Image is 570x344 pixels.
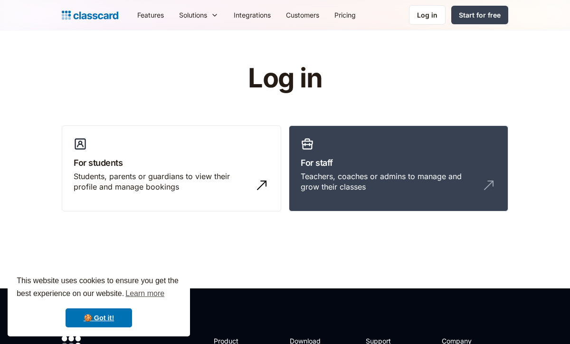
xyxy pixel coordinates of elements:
[301,156,496,169] h3: For staff
[301,171,477,192] div: Teachers, coaches or admins to manage and grow their classes
[171,4,226,26] div: Solutions
[17,275,181,301] span: This website uses cookies to ensure you get the best experience on our website.
[66,308,132,327] a: dismiss cookie message
[417,10,437,20] div: Log in
[74,156,269,169] h3: For students
[124,287,166,301] a: learn more about cookies
[134,64,436,93] h1: Log in
[451,6,508,24] a: Start for free
[8,266,190,336] div: cookieconsent
[179,10,207,20] div: Solutions
[226,4,278,26] a: Integrations
[62,125,281,212] a: For studentsStudents, parents or guardians to view their profile and manage bookings
[289,125,508,212] a: For staffTeachers, coaches or admins to manage and grow their classes
[130,4,171,26] a: Features
[409,5,446,25] a: Log in
[327,4,363,26] a: Pricing
[62,9,118,22] a: Logo
[278,4,327,26] a: Customers
[74,171,250,192] div: Students, parents or guardians to view their profile and manage bookings
[459,10,501,20] div: Start for free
